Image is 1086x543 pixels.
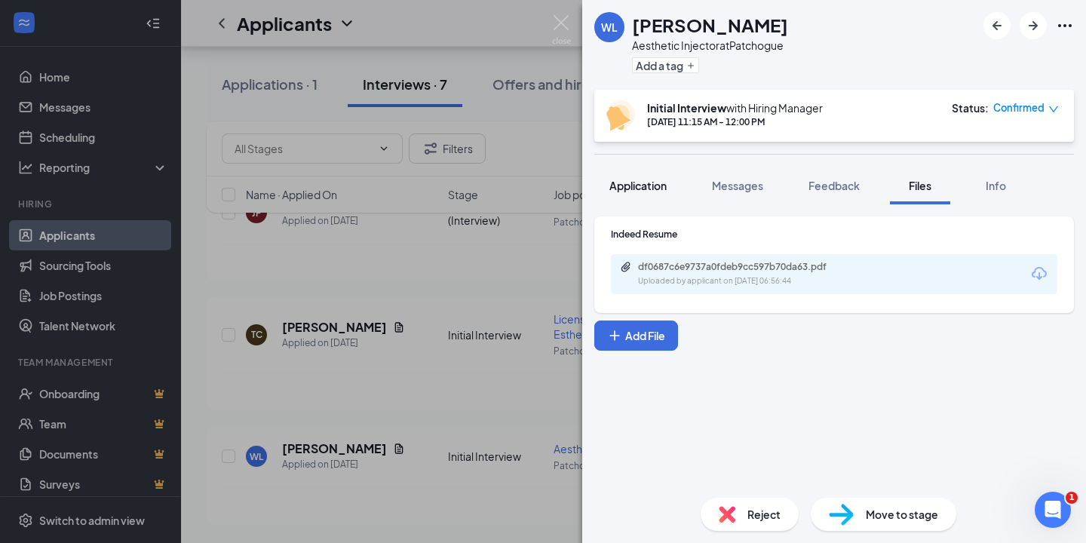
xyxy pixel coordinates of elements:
svg: ArrowLeftNew [988,17,1006,35]
span: Application [609,179,667,192]
div: WL [601,20,618,35]
span: down [1048,104,1059,115]
b: Initial Interview [647,101,726,115]
svg: Ellipses [1056,17,1074,35]
span: Confirmed [993,100,1045,115]
span: Info [986,179,1006,192]
h1: [PERSON_NAME] [632,12,788,38]
svg: Paperclip [620,261,632,273]
iframe: Intercom live chat [1035,492,1071,528]
button: PlusAdd a tag [632,57,699,73]
a: Paperclipdf0687c6e9737a0fdeb9cc597b70da63.pdfUploaded by applicant on [DATE] 06:56:44 [620,261,864,287]
button: Add FilePlus [594,321,678,351]
svg: ArrowRight [1024,17,1042,35]
div: Aesthetic Injector at Patchogue [632,38,788,53]
button: ArrowRight [1020,12,1047,39]
div: Status : [952,100,989,115]
div: Indeed Resume [611,228,1057,241]
div: [DATE] 11:15 AM - 12:00 PM [647,115,823,128]
svg: Plus [607,328,622,343]
span: Messages [712,179,763,192]
button: ArrowLeftNew [983,12,1011,39]
span: Reject [747,506,781,523]
span: 1 [1066,492,1078,504]
svg: Download [1030,265,1048,283]
span: Move to stage [866,506,938,523]
span: Feedback [808,179,860,192]
div: df0687c6e9737a0fdeb9cc597b70da63.pdf [638,261,849,273]
svg: Plus [686,61,695,70]
div: with Hiring Manager [647,100,823,115]
div: Uploaded by applicant on [DATE] 06:56:44 [638,275,864,287]
span: Files [909,179,931,192]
